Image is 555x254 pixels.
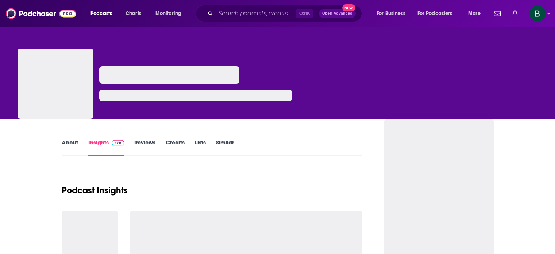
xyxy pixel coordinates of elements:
[166,139,185,156] a: Credits
[88,139,124,156] a: InsightsPodchaser Pro
[463,8,490,19] button: open menu
[203,5,369,22] div: Search podcasts, credits, & more...
[468,8,481,19] span: More
[319,9,356,18] button: Open AdvancedNew
[90,8,112,19] span: Podcasts
[150,8,191,19] button: open menu
[216,8,296,19] input: Search podcasts, credits, & more...
[342,4,355,11] span: New
[62,139,78,156] a: About
[491,7,504,20] a: Show notifications dropdown
[126,8,141,19] span: Charts
[377,8,405,19] span: For Business
[371,8,415,19] button: open menu
[216,139,234,156] a: Similar
[529,5,546,22] img: User Profile
[296,9,313,18] span: Ctrl K
[112,140,124,146] img: Podchaser Pro
[529,5,546,22] span: Logged in as betsy46033
[413,8,463,19] button: open menu
[195,139,206,156] a: Lists
[529,5,546,22] button: Show profile menu
[322,12,352,15] span: Open Advanced
[6,7,76,20] img: Podchaser - Follow, Share and Rate Podcasts
[121,8,146,19] a: Charts
[85,8,122,19] button: open menu
[155,8,181,19] span: Monitoring
[417,8,452,19] span: For Podcasters
[134,139,155,156] a: Reviews
[509,7,521,20] a: Show notifications dropdown
[62,185,128,196] h1: Podcast Insights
